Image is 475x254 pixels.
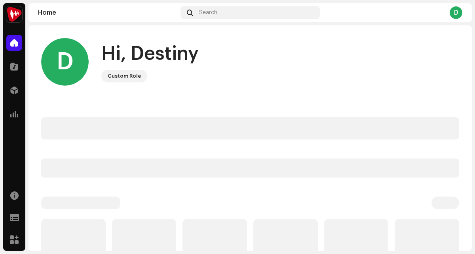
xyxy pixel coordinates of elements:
[6,6,22,22] img: 632e49d6-d763-4750-9166-d3cb9de33393
[199,10,217,16] span: Search
[38,10,177,16] div: Home
[101,41,199,67] div: Hi, Destiny
[41,38,89,86] div: D
[450,6,462,19] div: D
[108,71,141,81] div: Custom Role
